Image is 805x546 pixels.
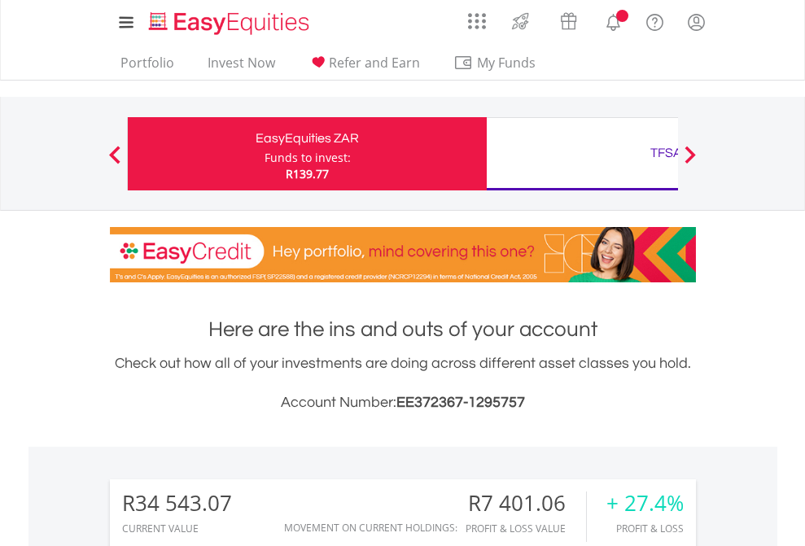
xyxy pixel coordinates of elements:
div: + 27.4% [606,491,684,515]
h1: Here are the ins and outs of your account [110,315,696,344]
a: Notifications [593,4,634,37]
div: Funds to invest: [265,150,351,166]
img: vouchers-v2.svg [555,8,582,34]
div: R7 401.06 [466,491,586,515]
a: Home page [142,4,316,37]
button: Next [674,154,707,170]
img: EasyCredit Promotion Banner [110,227,696,282]
div: EasyEquities ZAR [138,127,477,150]
a: AppsGrid [457,4,497,30]
div: R34 543.07 [122,491,232,515]
span: My Funds [453,52,560,73]
div: Movement on Current Holdings: [284,522,457,533]
a: Refer and Earn [302,55,427,80]
span: R139.77 [286,166,329,181]
a: My Profile [676,4,717,40]
span: EE372367-1295757 [396,395,525,410]
a: Portfolio [114,55,181,80]
span: Refer and Earn [329,54,420,72]
a: Invest Now [201,55,282,80]
h3: Account Number: [110,391,696,414]
a: FAQ's and Support [634,4,676,37]
a: Vouchers [545,4,593,34]
div: Check out how all of your investments are doing across different asset classes you hold. [110,352,696,414]
button: Previous [98,154,131,170]
img: grid-menu-icon.svg [468,12,486,30]
div: Profit & Loss Value [466,523,586,534]
img: EasyEquities_Logo.png [146,10,316,37]
img: thrive-v2.svg [507,8,534,34]
div: CURRENT VALUE [122,523,232,534]
div: Profit & Loss [606,523,684,534]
